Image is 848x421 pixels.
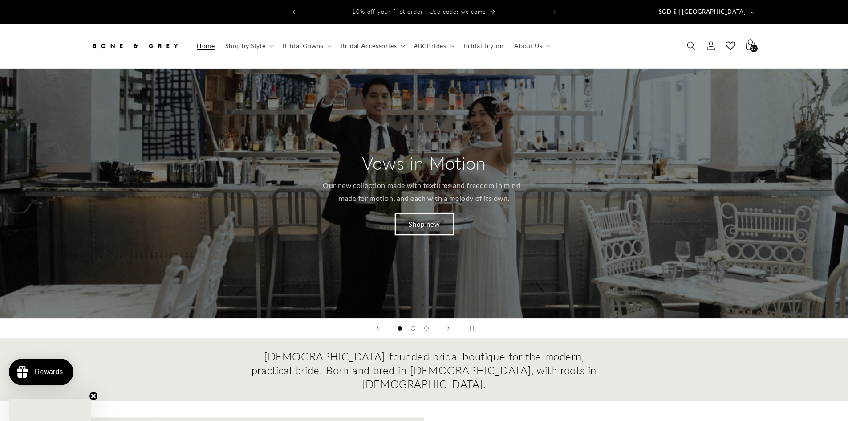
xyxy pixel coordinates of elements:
div: Close teaser [9,399,91,421]
button: Previous slide [368,319,388,338]
span: Bridal Accessories [341,42,397,50]
button: Load slide 2 of 3 [406,322,420,335]
h2: Vows in Motion [362,151,486,175]
button: Load slide 3 of 3 [420,322,433,335]
a: Shop new [395,214,453,235]
summary: About Us [509,37,554,55]
span: Bridal Gowns [283,42,323,50]
button: Close teaser [89,392,98,401]
p: Our new collection made with textures and freedom in mind - made for motion, and each with a melo... [318,179,530,205]
span: Shop by Style [225,42,265,50]
span: #BGBrides [414,42,446,50]
span: 17 [751,45,756,52]
summary: Bridal Gowns [277,37,335,55]
img: Bone and Grey Bridal [90,36,179,56]
summary: #BGBrides [409,37,458,55]
button: Next slide [438,319,458,338]
span: About Us [514,42,542,50]
div: Rewards [35,368,63,376]
summary: Shop by Style [220,37,277,55]
a: Bone and Grey Bridal [87,33,183,59]
h2: [DEMOGRAPHIC_DATA]-founded bridal boutique for the modern, practical bride. Born and bred in [DEM... [251,349,598,391]
button: SGD $ | [GEOGRAPHIC_DATA] [653,4,758,20]
button: Load slide 1 of 3 [393,322,406,335]
button: Previous announcement [284,4,304,20]
span: SGD $ | [GEOGRAPHIC_DATA] [659,8,746,16]
a: Home [191,37,220,55]
span: Home [197,42,215,50]
button: Pause slideshow [461,319,480,338]
summary: Bridal Accessories [335,37,409,55]
button: Next announcement [545,4,564,20]
a: Bridal Try-on [458,37,509,55]
span: Bridal Try-on [464,42,504,50]
span: 10% off your first order | Use code: welcome [352,8,486,15]
summary: Search [682,36,701,56]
